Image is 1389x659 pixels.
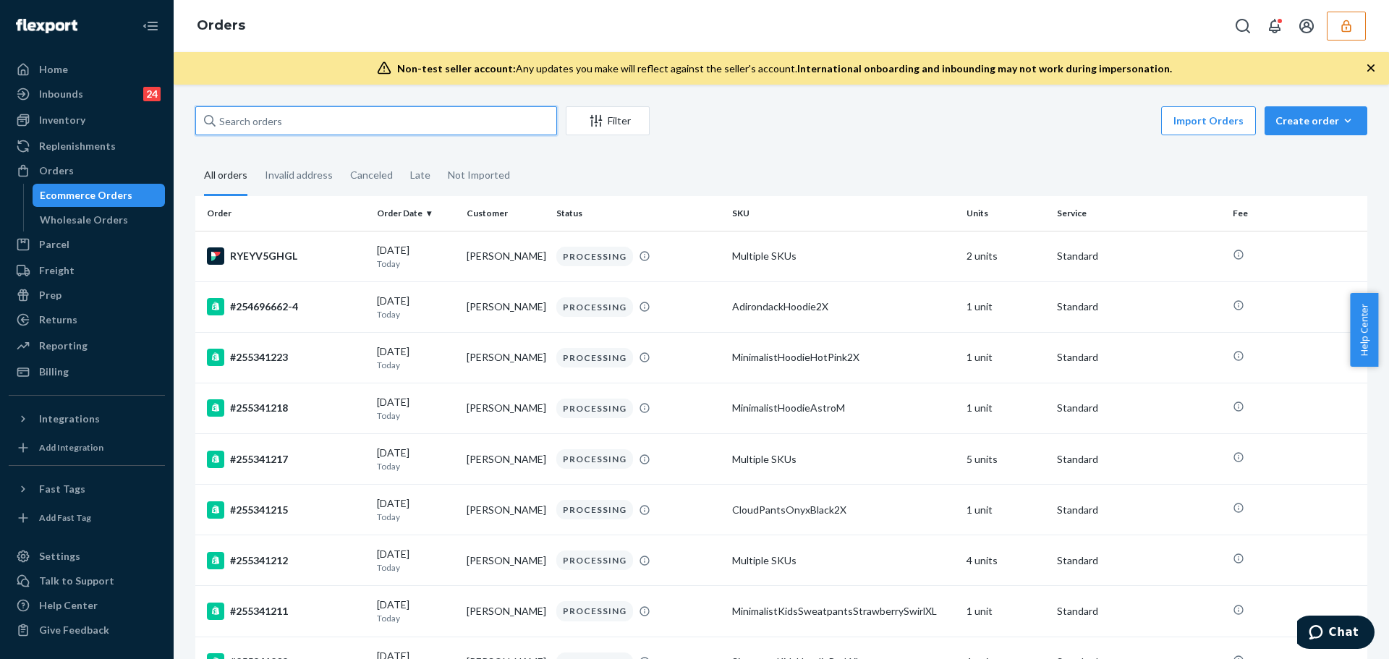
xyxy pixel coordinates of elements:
[377,598,455,624] div: [DATE]
[377,258,455,270] p: Today
[961,485,1050,535] td: 1 unit
[1057,604,1221,618] p: Standard
[397,62,516,75] span: Non-test seller account:
[556,601,633,621] div: PROCESSING
[1057,249,1221,263] p: Standard
[39,139,116,153] div: Replenishments
[9,436,165,459] a: Add Integration
[961,281,1050,332] td: 1 unit
[207,349,365,366] div: #255341223
[185,5,257,47] ol: breadcrumbs
[377,395,455,422] div: [DATE]
[9,360,165,383] a: Billing
[556,550,633,570] div: PROCESSING
[1057,452,1221,467] p: Standard
[39,412,100,426] div: Integrations
[39,288,61,302] div: Prep
[461,332,551,383] td: [PERSON_NAME]
[377,446,455,472] div: [DATE]
[39,482,85,496] div: Fast Tags
[461,485,551,535] td: [PERSON_NAME]
[377,460,455,472] p: Today
[9,109,165,132] a: Inventory
[566,106,650,135] button: Filter
[467,207,545,219] div: Customer
[377,612,455,624] p: Today
[9,545,165,568] a: Settings
[461,281,551,332] td: [PERSON_NAME]
[39,441,103,454] div: Add Integration
[1057,350,1221,365] p: Standard
[410,156,430,194] div: Late
[39,623,109,637] div: Give Feedback
[39,313,77,327] div: Returns
[377,344,455,371] div: [DATE]
[1350,293,1378,367] button: Help Center
[556,399,633,418] div: PROCESSING
[377,359,455,371] p: Today
[448,156,510,194] div: Not Imported
[551,196,726,231] th: Status
[556,247,633,266] div: PROCESSING
[732,503,955,517] div: CloudPantsOnyxBlack2X
[39,263,75,278] div: Freight
[39,163,74,178] div: Orders
[195,106,557,135] input: Search orders
[377,294,455,320] div: [DATE]
[377,308,455,320] p: Today
[797,62,1172,75] span: International onboarding and inbounding may not work during impersonation.
[207,552,365,569] div: #255341212
[207,451,365,468] div: #255341217
[40,188,132,203] div: Ecommerce Orders
[377,547,455,574] div: [DATE]
[1057,553,1221,568] p: Standard
[556,449,633,469] div: PROCESSING
[204,156,247,196] div: All orders
[143,87,161,101] div: 24
[1161,106,1256,135] button: Import Orders
[9,569,165,592] button: Talk to Support
[377,409,455,422] p: Today
[726,434,961,485] td: Multiple SKUs
[39,339,88,353] div: Reporting
[265,156,333,194] div: Invalid address
[9,135,165,158] a: Replenishments
[961,196,1050,231] th: Units
[1297,616,1375,652] iframe: Opens a widget where you can chat to one of our agents
[1227,196,1367,231] th: Fee
[371,196,461,231] th: Order Date
[9,58,165,81] a: Home
[732,604,955,618] div: MinimalistKidsSweatpantsStrawberrySwirlXL
[1057,299,1221,314] p: Standard
[9,284,165,307] a: Prep
[350,156,393,194] div: Canceled
[39,598,98,613] div: Help Center
[1260,12,1289,41] button: Open notifications
[9,477,165,501] button: Fast Tags
[377,496,455,523] div: [DATE]
[207,603,365,620] div: #255341211
[1057,401,1221,415] p: Standard
[207,247,365,265] div: RYEYV5GHGL
[39,574,114,588] div: Talk to Support
[39,365,69,379] div: Billing
[207,399,365,417] div: #255341218
[961,383,1050,433] td: 1 unit
[377,511,455,523] p: Today
[461,586,551,637] td: [PERSON_NAME]
[1265,106,1367,135] button: Create order
[1292,12,1321,41] button: Open account menu
[39,62,68,77] div: Home
[726,196,961,231] th: SKU
[9,594,165,617] a: Help Center
[461,434,551,485] td: [PERSON_NAME]
[732,401,955,415] div: MinimalistHoodieAstroM
[732,299,955,314] div: AdirondackHoodie2X
[1051,196,1227,231] th: Service
[9,259,165,282] a: Freight
[9,82,165,106] a: Inbounds24
[1057,503,1221,517] p: Standard
[397,61,1172,76] div: Any updates you make will reflect against the seller's account.
[9,506,165,530] a: Add Fast Tag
